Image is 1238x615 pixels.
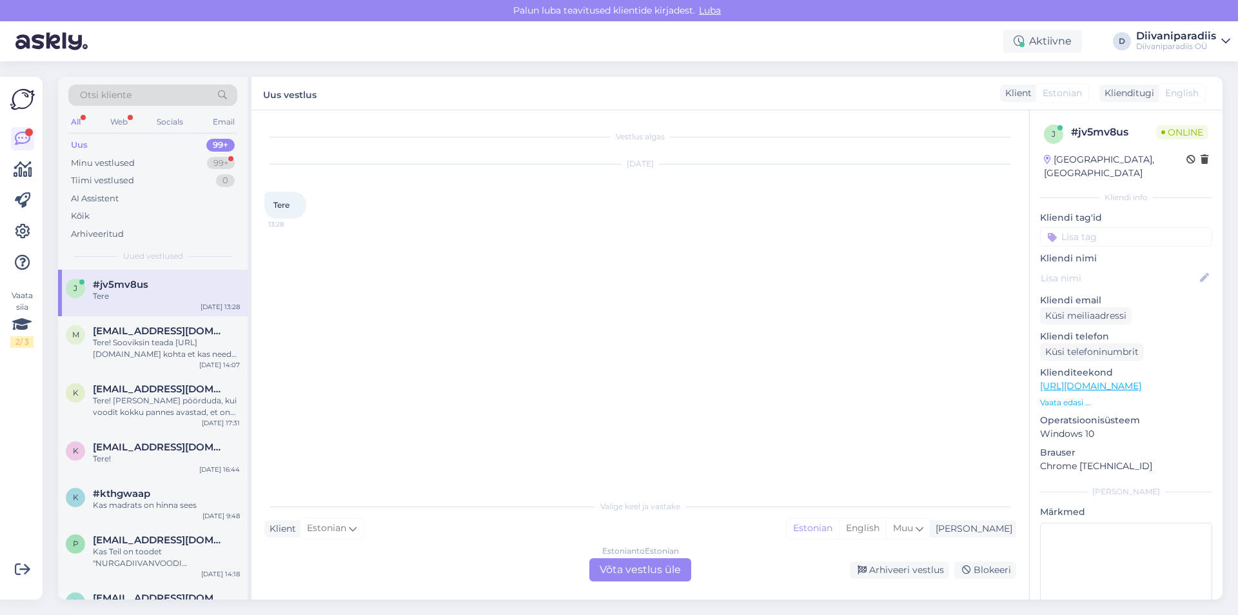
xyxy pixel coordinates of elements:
div: Socials [154,114,186,130]
div: Diivaniparadiis [1136,31,1216,41]
div: Estonian [787,519,839,538]
div: [DATE] 13:28 [201,302,240,312]
span: English [1165,86,1199,100]
div: D [1113,32,1131,50]
div: Klienditugi [1099,86,1154,100]
label: Uus vestlus [263,85,317,102]
span: Otsi kliente [80,88,132,102]
div: Estonian to Estonian [602,545,679,557]
div: Võta vestlus üle [589,558,691,581]
span: kersti.kunberg@gmail.com [93,441,227,453]
div: 0 [216,174,235,187]
div: Kas madrats on hinna sees [93,499,240,511]
div: Tere! [93,453,240,465]
div: Uus [71,139,88,152]
div: Web [108,114,130,130]
div: [DATE] 17:31 [202,418,240,428]
div: Arhiveeritud [71,228,124,241]
span: Muu [893,522,913,534]
a: [URL][DOMAIN_NAME] [1040,380,1141,392]
p: Operatsioonisüsteem [1040,414,1212,427]
div: Aktiivne [1003,30,1082,53]
div: 99+ [207,157,235,170]
span: j [74,283,77,293]
div: Küsi telefoninumbrit [1040,343,1144,361]
a: DiivaniparadiisDiivaniparadiis OÜ [1136,31,1230,52]
div: Tere! [PERSON_NAME] pöörduda, kui voodit kokku pannes avastad, et on valed detailid. [93,395,240,418]
p: Brauser [1040,446,1212,459]
div: Tere [93,290,240,302]
div: Vaata siia [10,290,34,348]
span: Estonian [307,521,346,536]
div: [DATE] [264,158,1016,170]
span: #kthgwaap [93,488,150,499]
div: [PERSON_NAME] [930,522,1012,536]
div: Tiimi vestlused [71,174,134,187]
span: Estonian [1043,86,1082,100]
div: Arhiveeri vestlus [850,561,949,579]
span: kerstihr@gmail.com [93,383,227,395]
span: k [73,388,79,398]
div: [DATE] 9:48 [202,511,240,521]
div: [DATE] 16:44 [199,465,240,474]
span: Tere [273,200,290,210]
div: Küsi meiliaadressi [1040,307,1132,325]
span: liina.ivask@gmail.com [93,592,227,604]
span: #jv5mv8us [93,279,148,290]
span: Uued vestlused [123,250,183,262]
span: pihlapsontriin@gmail.com [93,534,227,546]
p: Kliendi email [1040,294,1212,307]
span: Online [1156,125,1208,139]
div: [GEOGRAPHIC_DATA], [GEOGRAPHIC_DATA] [1044,153,1186,180]
div: All [68,114,83,130]
p: Kliendi nimi [1040,252,1212,265]
span: l [74,597,78,607]
p: Klienditeekond [1040,366,1212,379]
span: p [73,539,79,549]
div: Valige keel ja vastake [264,501,1016,512]
p: Vaata edasi ... [1040,397,1212,408]
span: k [73,492,79,502]
div: Kõik [71,210,90,223]
div: Klient [264,522,296,536]
div: Klient [1000,86,1032,100]
img: Askly Logo [10,87,35,112]
div: Kliendi info [1040,192,1212,203]
p: Märkmed [1040,505,1212,519]
div: AI Assistent [71,192,119,205]
div: Vestlus algas [264,131,1016,143]
div: Blokeeri [954,561,1016,579]
div: English [839,519,886,538]
div: 99+ [206,139,235,152]
div: Tere! Sooviksin teada [URL][DOMAIN_NAME] kohta et kas need uksega kapid on tagant kinni või lahti... [93,337,240,360]
input: Lisa tag [1040,227,1212,247]
span: k [73,446,79,456]
span: 13:28 [268,219,317,229]
div: Kas Teil on toodet "NURGADIIVANVOODI [PERSON_NAME]" [PERSON_NAME] teises toonis ka? [93,546,240,569]
p: Chrome [TECHNICAL_ID] [1040,459,1212,473]
span: j [1052,129,1056,139]
p: Kliendi tag'id [1040,211,1212,225]
p: Windows 10 [1040,427,1212,441]
div: [DATE] 14:18 [201,569,240,579]
div: # jv5mv8us [1071,125,1156,140]
span: m [72,330,79,339]
div: [PERSON_NAME] [1040,486,1212,498]
input: Lisa nimi [1041,271,1197,285]
span: Luba [695,5,725,16]
span: marilintuisk@hotmail.com [93,325,227,337]
div: [DATE] 14:07 [199,360,240,370]
p: Kliendi telefon [1040,330,1212,343]
div: Diivaniparadiis OÜ [1136,41,1216,52]
div: Email [210,114,237,130]
div: 2 / 3 [10,336,34,348]
div: Minu vestlused [71,157,135,170]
